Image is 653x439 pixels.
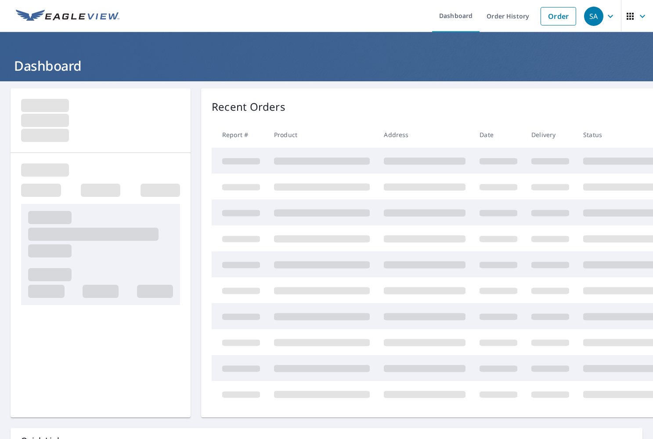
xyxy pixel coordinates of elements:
h1: Dashboard [11,57,642,75]
th: Date [473,122,524,148]
th: Delivery [524,122,576,148]
img: EV Logo [16,10,119,23]
p: Recent Orders [212,99,285,115]
th: Product [267,122,377,148]
a: Order [541,7,576,25]
div: SA [584,7,603,26]
th: Address [377,122,473,148]
th: Report # [212,122,267,148]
